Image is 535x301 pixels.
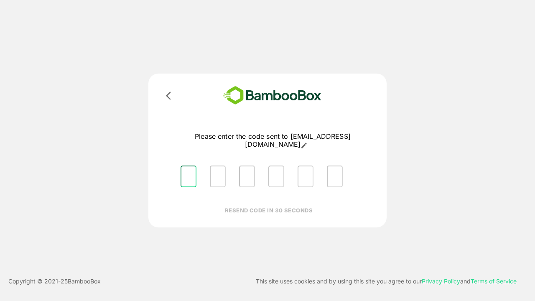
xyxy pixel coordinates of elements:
input: Please enter OTP character 2 [210,166,226,187]
input: Please enter OTP character 5 [298,166,313,187]
p: Please enter the code sent to [EMAIL_ADDRESS][DOMAIN_NAME] [174,133,372,149]
a: Privacy Policy [422,278,460,285]
p: Copyright © 2021- 25 BambooBox [8,276,101,286]
img: bamboobox [211,84,334,107]
p: This site uses cookies and by using this site you agree to our and [256,276,517,286]
input: Please enter OTP character 3 [239,166,255,187]
input: Please enter OTP character 4 [268,166,284,187]
input: Please enter OTP character 6 [327,166,343,187]
a: Terms of Service [471,278,517,285]
input: Please enter OTP character 1 [181,166,196,187]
